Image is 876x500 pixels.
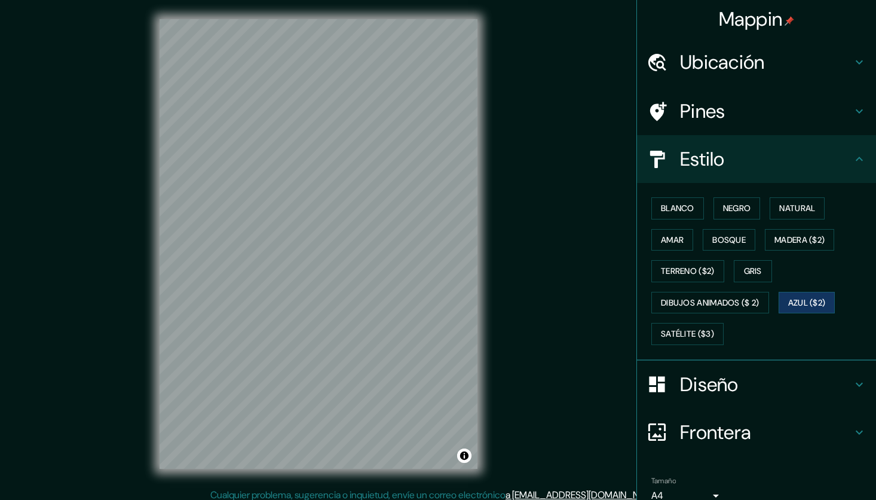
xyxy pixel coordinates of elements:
button: Blanco [651,197,704,219]
font: Negro [723,201,751,216]
button: Azul ($2) [779,292,835,314]
h4: Frontera [680,420,852,444]
font: Bosque [712,233,746,248]
h4: Diseño [680,373,852,397]
button: Satélite ($3) [651,323,724,345]
font: Natural [779,201,815,216]
h4: Ubicación [680,50,852,74]
button: Alternar atribución [457,449,471,463]
iframe: Help widget launcher [770,453,863,487]
button: Bosque [703,229,755,251]
button: Negro [713,197,761,219]
font: Amar [661,233,684,248]
div: Estilo [637,135,876,183]
div: Pines [637,87,876,135]
font: Dibujos animados ($ 2) [661,295,759,310]
font: Terreno ($2) [661,264,715,279]
div: Ubicación [637,38,876,86]
canvas: Mapa [160,19,477,469]
button: Gris [734,260,772,282]
font: Gris [744,264,762,279]
div: Diseño [637,361,876,408]
div: Frontera [637,408,876,456]
font: Azul ($2) [788,295,826,310]
font: Mappin [719,7,783,32]
button: Dibujos animados ($ 2) [651,292,769,314]
font: Blanco [661,201,694,216]
button: Madera ($2) [765,229,834,251]
h4: Pines [680,99,852,123]
label: Tamaño [651,475,676,486]
button: Terreno ($2) [651,260,724,282]
button: Natural [770,197,825,219]
font: Madera ($2) [774,233,825,248]
button: Amar [651,229,693,251]
h4: Estilo [680,147,852,171]
img: pin-icon.png [785,16,794,26]
font: Satélite ($3) [661,327,714,342]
